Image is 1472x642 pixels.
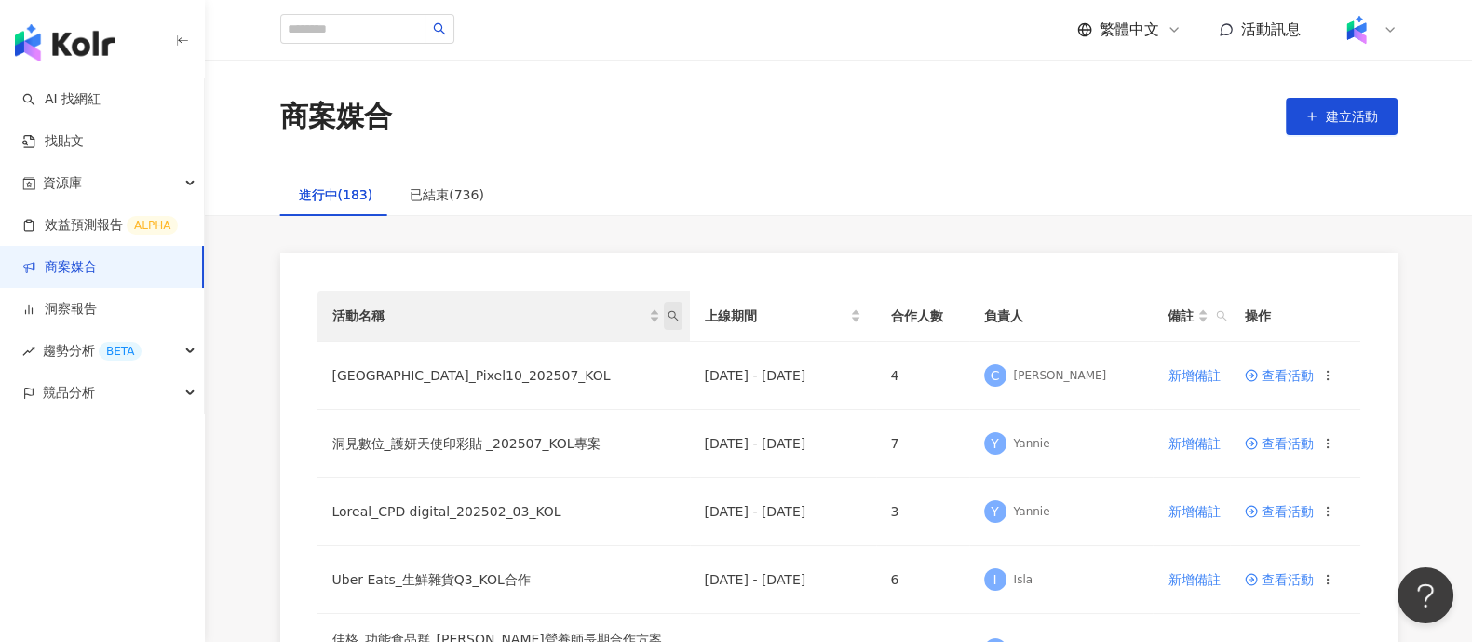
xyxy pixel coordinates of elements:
[1168,561,1222,598] button: 新增備註
[1398,567,1453,623] iframe: Help Scout Beacon - Open
[991,365,1000,386] span: C
[1245,505,1314,518] a: 查看活動
[876,546,969,614] td: 6
[991,433,999,454] span: Y
[1168,504,1221,519] span: 新增備註
[1339,12,1374,48] img: Kolr%20app%20icon%20%281%29.png
[433,22,446,35] span: search
[690,410,876,478] td: [DATE] - [DATE]
[1245,437,1314,450] a: 查看活動
[876,291,969,342] th: 合作人數
[690,291,876,342] th: 上線期間
[1014,504,1050,520] div: Yannie
[705,306,846,326] span: 上線期間
[317,546,690,614] td: Uber Eats_生鮮雜貨Q3_KOL合作
[690,546,876,614] td: [DATE] - [DATE]
[993,569,996,590] span: I
[1168,493,1222,530] button: 新增備註
[317,478,690,546] td: Loreal_CPD digital_202502_03_KOL
[1241,20,1301,38] span: 活動訊息
[410,184,484,205] div: 已結束(736)
[1168,572,1221,587] span: 新增備註
[43,330,142,372] span: 趨勢分析
[43,372,95,414] span: 競品分析
[22,90,101,109] a: searchAI 找網紅
[22,132,84,151] a: 找貼文
[1212,302,1231,330] span: search
[876,478,969,546] td: 3
[1014,572,1033,588] div: Isla
[1168,425,1222,462] button: 新增備註
[690,342,876,410] td: [DATE] - [DATE]
[668,310,679,321] span: search
[332,306,645,326] span: 活動名稱
[1230,291,1360,342] th: 操作
[22,345,35,358] span: rise
[1168,357,1222,394] button: 新增備註
[317,410,690,478] td: 洞⾒數位_護妍天使印彩貼 _202507_KOL專案
[1014,436,1050,452] div: Yannie
[280,97,392,136] div: 商案媒合
[317,342,690,410] td: [GEOGRAPHIC_DATA]_Pixel10_202507_KOL
[1153,291,1238,342] th: 備註
[1286,98,1398,135] button: 建立活動
[299,184,373,205] div: 進行中(183)
[690,478,876,546] td: [DATE] - [DATE]
[15,24,115,61] img: logo
[22,216,178,235] a: 效益預測報告ALPHA
[43,162,82,204] span: 資源庫
[1245,573,1314,586] a: 查看活動
[22,300,97,319] a: 洞察報告
[1100,20,1159,40] span: 繁體中文
[1245,369,1314,382] a: 查看活動
[991,501,999,522] span: Y
[1326,109,1378,124] span: 建立活動
[1168,368,1221,383] span: 新增備註
[99,342,142,361] div: BETA
[664,302,682,330] span: search
[1168,436,1221,451] span: 新增備註
[1014,368,1107,384] div: [PERSON_NAME]
[969,291,1153,342] th: 負責人
[317,291,690,342] th: 活動名稱
[876,342,969,410] td: 4
[1216,310,1227,321] span: search
[876,410,969,478] td: 7
[22,258,97,277] a: 商案媒合
[1168,306,1194,326] span: 備註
